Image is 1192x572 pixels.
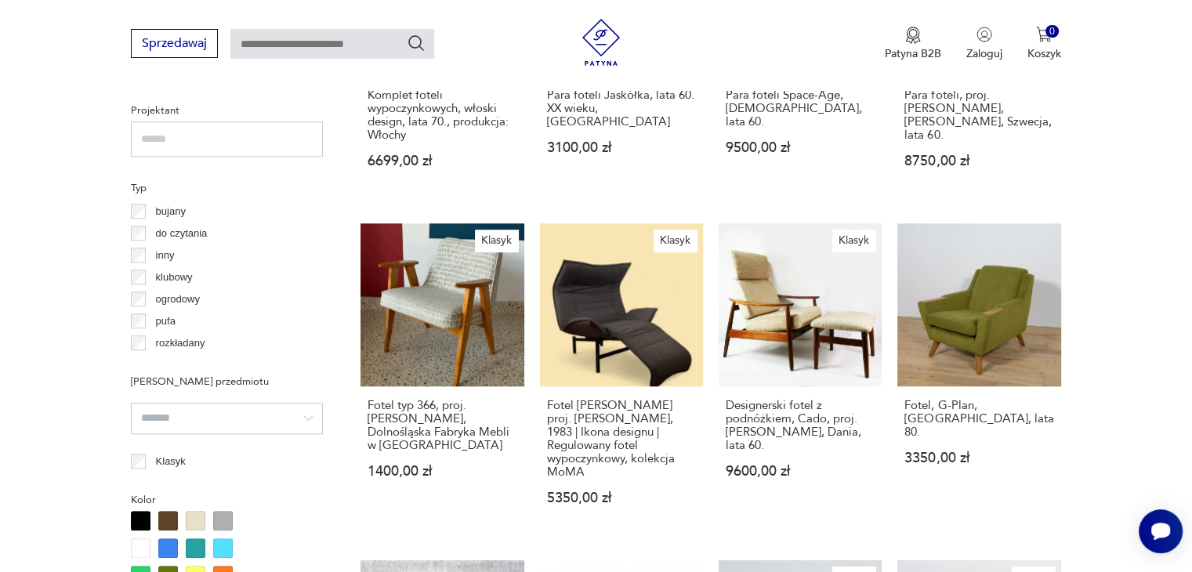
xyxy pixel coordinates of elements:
p: [PERSON_NAME] przedmiotu [131,373,323,390]
h3: Designerski fotel z podnóżkiem, Cado, proj. [PERSON_NAME], Dania, lata 60. [726,399,875,452]
p: ogrodowy [156,291,200,308]
p: Patyna B2B [885,46,941,61]
h3: Komplet foteli wypoczynkowych, włoski design, lata 70., produkcja: Włochy [368,89,516,142]
p: 3350,00 zł [904,451,1053,465]
button: Patyna B2B [885,27,941,61]
button: 0Koszyk [1027,27,1061,61]
p: do czytania [156,225,208,242]
p: pufa [156,313,176,330]
p: 8750,00 zł [904,154,1053,168]
a: KlasykDesignerski fotel z podnóżkiem, Cado, proj. Arne Vodder, Dania, lata 60.Designerski fotel z... [719,223,882,535]
img: Ikonka użytkownika [976,27,992,42]
p: bujany [156,203,186,220]
button: Zaloguj [966,27,1002,61]
p: Koszyk [1027,46,1061,61]
div: 0 [1045,25,1059,38]
a: KlasykFotel Cassina Veranda proj. Vico Magistretti, 1983 | Ikona designu | Regulowany fotel wypoc... [540,223,703,535]
p: Projektant [131,102,323,119]
p: rozkładany [156,335,205,352]
button: Sprzedawaj [131,29,218,58]
a: Fotel, G-Plan, Wielka Brytania, lata 80.Fotel, G-Plan, [GEOGRAPHIC_DATA], lata 80.3350,00 zł [897,223,1060,535]
a: Ikona medaluPatyna B2B [885,27,941,61]
p: 1400,00 zł [368,465,516,478]
h3: Fotel [PERSON_NAME] proj. [PERSON_NAME], 1983 | Ikona designu | Regulowany fotel wypoczynkowy, ko... [547,399,696,479]
p: klubowy [156,269,193,286]
a: Sprzedawaj [131,39,218,50]
img: Ikona medalu [905,27,921,44]
button: Szukaj [407,34,426,52]
h3: Para foteli, proj. [PERSON_NAME], [PERSON_NAME], Szwecja, lata 60. [904,89,1053,142]
h3: Fotel typ 366, proj. [PERSON_NAME], Dolnośląska Fabryka Mebli w [GEOGRAPHIC_DATA] [368,399,516,452]
p: 3100,00 zł [547,141,696,154]
img: Patyna - sklep z meblami i dekoracjami vintage [578,19,625,66]
h3: Fotel, G-Plan, [GEOGRAPHIC_DATA], lata 80. [904,399,1053,439]
h3: Para foteli Jaskółka, lata 60. XX wieku, [GEOGRAPHIC_DATA] [547,89,696,129]
p: 9600,00 zł [726,465,875,478]
p: 5350,00 zł [547,491,696,505]
h3: Para foteli Space-Age, [DEMOGRAPHIC_DATA], lata 60. [726,89,875,129]
a: KlasykFotel typ 366, proj. Józef Chierowski, Dolnośląska Fabryka Mebli w ŚwiebodzicachFotel typ 3... [360,223,524,535]
p: 9500,00 zł [726,141,875,154]
p: 6699,00 zł [368,154,516,168]
p: Klasyk [156,453,186,470]
p: Typ [131,179,323,197]
p: Zaloguj [966,46,1002,61]
p: inny [156,247,175,264]
p: Kolor [131,491,323,509]
img: Ikona koszyka [1036,27,1052,42]
iframe: Smartsupp widget button [1139,509,1183,553]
